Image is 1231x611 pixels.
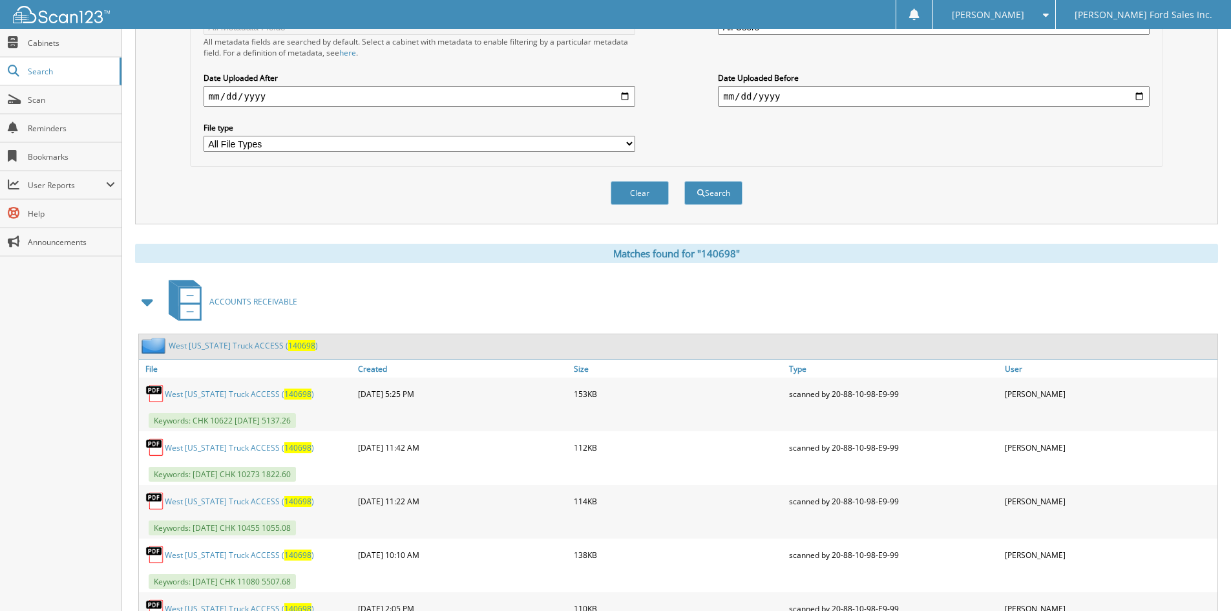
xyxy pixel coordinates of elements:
[204,86,635,107] input: start
[135,244,1218,263] div: Matches found for "140698"
[145,491,165,511] img: PDF.png
[28,66,113,77] span: Search
[165,389,314,400] a: West [US_STATE] Truck ACCESS (140698)
[204,36,635,58] div: All metadata fields are searched by default. Select a cabinet with metadata to enable filtering b...
[288,340,315,351] span: 140698
[149,467,296,482] span: Keywords: [DATE] CHK 10273 1822.60
[571,542,786,568] div: 138KB
[355,360,571,378] a: Created
[786,434,1002,460] div: scanned by 20-88-10-98-E9-99
[571,434,786,460] div: 112KB
[284,389,311,400] span: 140698
[1002,488,1217,514] div: [PERSON_NAME]
[149,520,296,535] span: Keywords: [DATE] CHK 10455 1055.08
[1002,360,1217,378] a: User
[165,496,314,507] a: West [US_STATE] Truck ACCESS (140698)
[684,181,742,205] button: Search
[13,6,110,23] img: scan123-logo-white.svg
[161,276,297,327] a: ACCOUNTS RECEIVABLE
[786,488,1002,514] div: scanned by 20-88-10-98-E9-99
[28,208,115,219] span: Help
[284,442,311,453] span: 140698
[204,72,635,83] label: Date Uploaded After
[28,151,115,162] span: Bookmarks
[1002,542,1217,568] div: [PERSON_NAME]
[355,488,571,514] div: [DATE] 11:22 AM
[145,545,165,564] img: PDF.png
[718,72,1150,83] label: Date Uploaded Before
[952,11,1024,19] span: [PERSON_NAME]
[169,340,318,351] a: West [US_STATE] Truck ACCESS (140698)
[284,550,311,561] span: 140698
[284,496,311,507] span: 140698
[149,413,296,428] span: Keywords: CHK 10622 [DATE] 5137.26
[1075,11,1212,19] span: [PERSON_NAME] Ford Sales Inc.
[355,542,571,568] div: [DATE] 10:10 AM
[28,237,115,248] span: Announcements
[139,360,355,378] a: File
[718,86,1150,107] input: end
[149,574,296,589] span: Keywords: [DATE] CHK 11080 5507.68
[611,181,669,205] button: Clear
[204,122,635,133] label: File type
[355,434,571,460] div: [DATE] 11:42 AM
[786,542,1002,568] div: scanned by 20-88-10-98-E9-99
[28,38,115,48] span: Cabinets
[145,438,165,457] img: PDF.png
[571,488,786,514] div: 114KB
[571,381,786,407] div: 153KB
[1002,381,1217,407] div: [PERSON_NAME]
[786,381,1002,407] div: scanned by 20-88-10-98-E9-99
[571,360,786,378] a: Size
[339,47,356,58] a: here
[165,550,314,561] a: West [US_STATE] Truck ACCESS (140698)
[28,123,115,134] span: Reminders
[145,384,165,403] img: PDF.png
[28,180,106,191] span: User Reports
[142,338,169,354] img: folder2.png
[165,442,314,453] a: West [US_STATE] Truck ACCESS (140698)
[1002,434,1217,460] div: [PERSON_NAME]
[209,296,297,307] span: ACCOUNTS RECEIVABLE
[28,94,115,105] span: Scan
[786,360,1002,378] a: Type
[355,381,571,407] div: [DATE] 5:25 PM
